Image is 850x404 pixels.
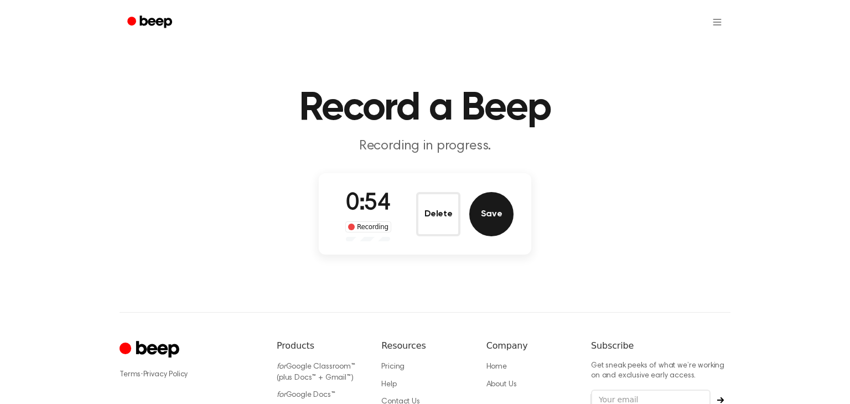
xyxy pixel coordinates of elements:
[277,363,286,371] i: for
[704,9,730,35] button: Open menu
[381,363,405,371] a: Pricing
[381,339,468,353] h6: Resources
[212,137,637,156] p: Recording in progress.
[277,391,286,399] i: for
[120,369,259,380] div: ·
[416,192,460,236] button: Delete Audio Record
[120,339,182,361] a: Cruip
[591,361,730,381] p: Get sneak peeks of what we’re working on and exclusive early access.
[277,391,335,399] a: forGoogle Docs™
[277,363,355,382] a: forGoogle Classroom™ (plus Docs™ + Gmail™)
[143,371,188,379] a: Privacy Policy
[120,371,141,379] a: Terms
[486,363,507,371] a: Home
[381,381,396,389] a: Help
[346,192,390,215] span: 0:54
[142,89,708,128] h1: Record a Beep
[486,381,517,389] a: About Us
[120,12,182,33] a: Beep
[711,397,730,403] button: Subscribe
[486,339,573,353] h6: Company
[345,221,391,232] div: Recording
[469,192,514,236] button: Save Audio Record
[277,339,364,353] h6: Products
[591,339,730,353] h6: Subscribe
